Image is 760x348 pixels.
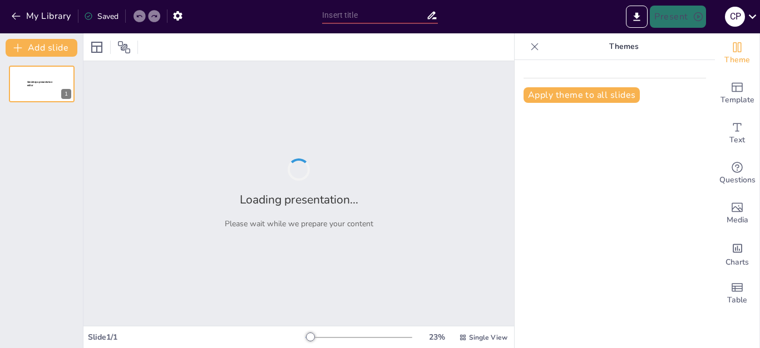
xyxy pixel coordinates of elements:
[524,87,640,103] button: Apply theme to all slides
[727,294,747,306] span: Table
[9,66,75,102] div: 1
[725,6,745,28] button: C P
[720,94,754,106] span: Template
[117,41,131,54] span: Position
[322,7,426,23] input: Insert title
[84,11,119,22] div: Saved
[715,274,759,314] div: Add a table
[715,113,759,153] div: Add text boxes
[726,256,749,269] span: Charts
[724,54,750,66] span: Theme
[544,33,704,60] p: Themes
[8,7,76,25] button: My Library
[423,332,450,342] div: 23 %
[715,233,759,274] div: Add charts and graphs
[719,174,756,186] span: Questions
[650,6,705,28] button: Present
[6,39,77,57] button: Add slide
[626,6,648,28] button: Export to PowerPoint
[725,7,745,27] div: C P
[729,134,745,146] span: Text
[715,153,759,193] div: Get real-time input from your audience
[240,192,358,207] h2: Loading presentation...
[225,218,373,229] p: Please wait while we prepare your content
[88,332,305,342] div: Slide 1 / 1
[715,193,759,233] div: Add images, graphics, shapes or video
[27,81,52,87] span: Sendsteps presentation editor
[727,214,748,226] span: Media
[715,33,759,73] div: Change the overall theme
[469,333,507,342] span: Single View
[715,73,759,113] div: Add ready made slides
[61,89,71,99] div: 1
[88,38,106,56] div: Layout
